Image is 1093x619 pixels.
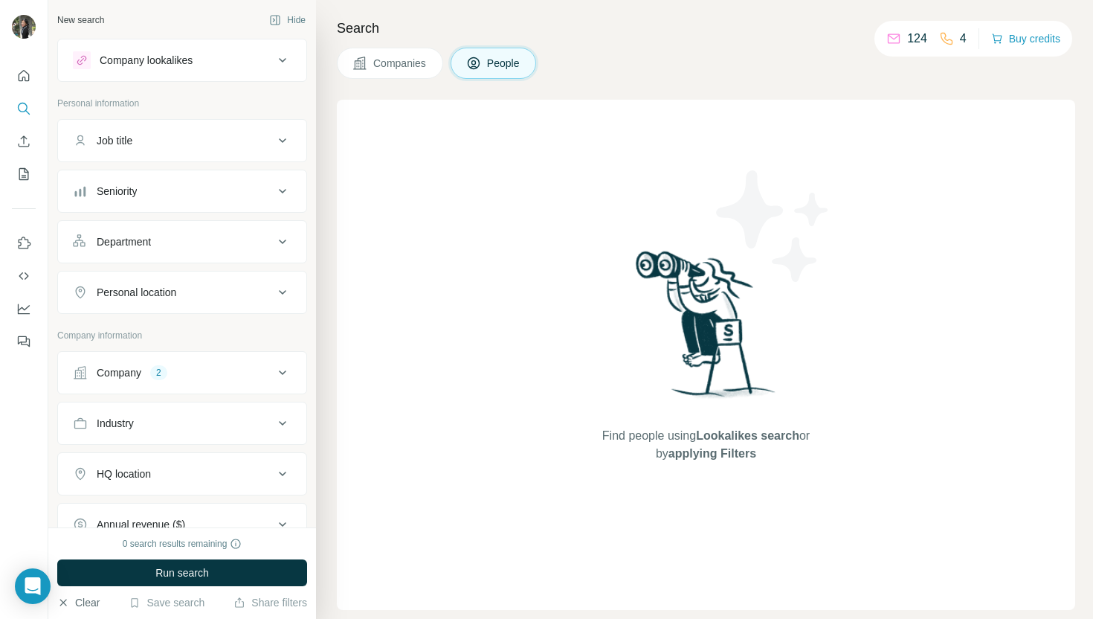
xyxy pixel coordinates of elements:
div: 2 [150,366,167,379]
button: Enrich CSV [12,128,36,155]
button: My lists [12,161,36,187]
p: 4 [960,30,967,48]
span: Run search [155,565,209,580]
p: 124 [907,30,927,48]
button: Search [12,95,36,122]
span: Lookalikes search [696,429,799,442]
button: Annual revenue ($) [58,507,306,542]
button: Dashboard [12,295,36,322]
div: 0 search results remaining [123,537,242,551]
div: Department [97,234,151,249]
button: Share filters [233,595,307,610]
button: Use Surfe API [12,263,36,289]
div: New search [57,13,104,27]
div: Annual revenue ($) [97,517,185,532]
div: Company lookalikes [100,53,193,68]
div: Open Intercom Messenger [15,568,51,604]
img: Surfe Illustration - Stars [706,159,840,293]
button: Run search [57,559,307,586]
button: Feedback [12,328,36,355]
div: Company [97,365,141,380]
div: HQ location [97,466,151,481]
span: Companies [373,56,428,71]
button: Clear [57,595,100,610]
span: applying Filters [668,447,756,460]
span: People [487,56,521,71]
button: Company lookalikes [58,42,306,78]
p: Company information [57,329,307,342]
button: HQ location [58,456,306,492]
div: Personal location [97,285,176,300]
button: Buy credits [991,28,1060,49]
div: Job title [97,133,132,148]
button: Save search [129,595,204,610]
p: Personal information [57,97,307,110]
button: Use Surfe on LinkedIn [12,230,36,257]
button: Department [58,224,306,260]
button: Company2 [58,355,306,391]
button: Seniority [58,173,306,209]
div: Industry [97,416,134,431]
button: Job title [58,123,306,158]
h4: Search [337,18,1075,39]
img: Avatar [12,15,36,39]
button: Quick start [12,62,36,89]
img: Surfe Illustration - Woman searching with binoculars [629,247,784,413]
button: Industry [58,405,306,441]
button: Personal location [58,275,306,310]
button: Hide [259,9,316,31]
div: Seniority [97,184,137,199]
span: Find people using or by [587,427,825,463]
